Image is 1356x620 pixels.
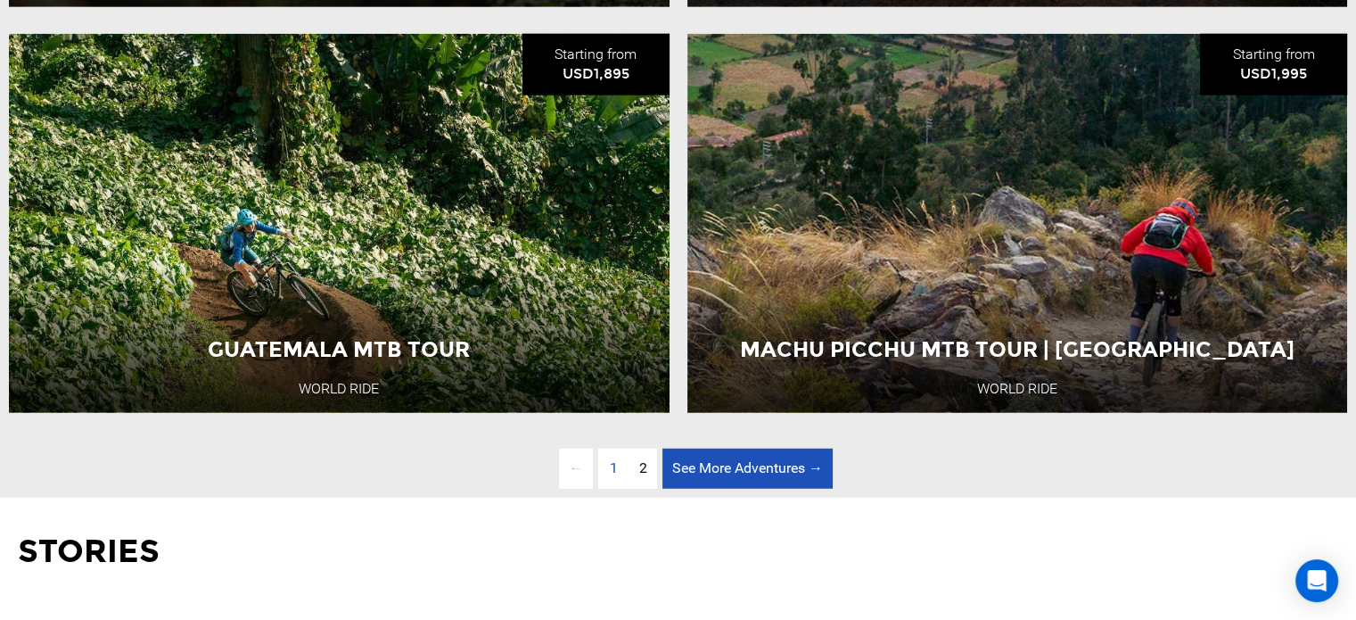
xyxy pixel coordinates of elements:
span: 1 [600,449,628,489]
span: ← [559,449,593,489]
p: Stories [18,529,1338,575]
ul: Pagination [523,449,833,489]
a: See More Adventures → page [662,449,833,489]
div: Open Intercom Messenger [1295,559,1338,602]
span: 2 [639,459,647,476]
